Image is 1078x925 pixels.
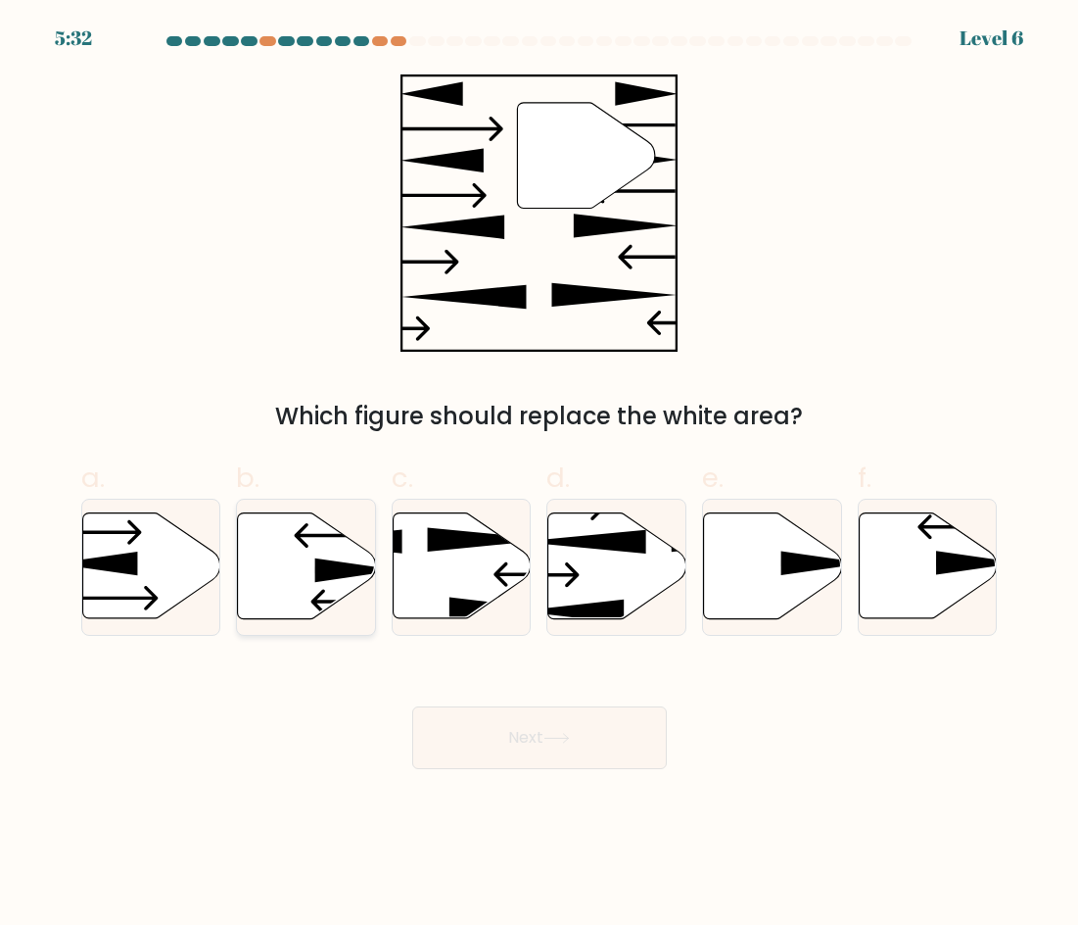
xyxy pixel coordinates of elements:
span: c. [392,459,413,497]
div: Which figure should replace the white area? [93,399,986,434]
span: e. [702,459,724,497]
div: Level 6 [960,24,1023,53]
span: b. [236,459,259,497]
div: 5:32 [55,24,92,53]
g: " [517,103,655,209]
button: Next [412,706,667,769]
span: a. [81,459,105,497]
span: d. [546,459,570,497]
span: f. [858,459,871,497]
